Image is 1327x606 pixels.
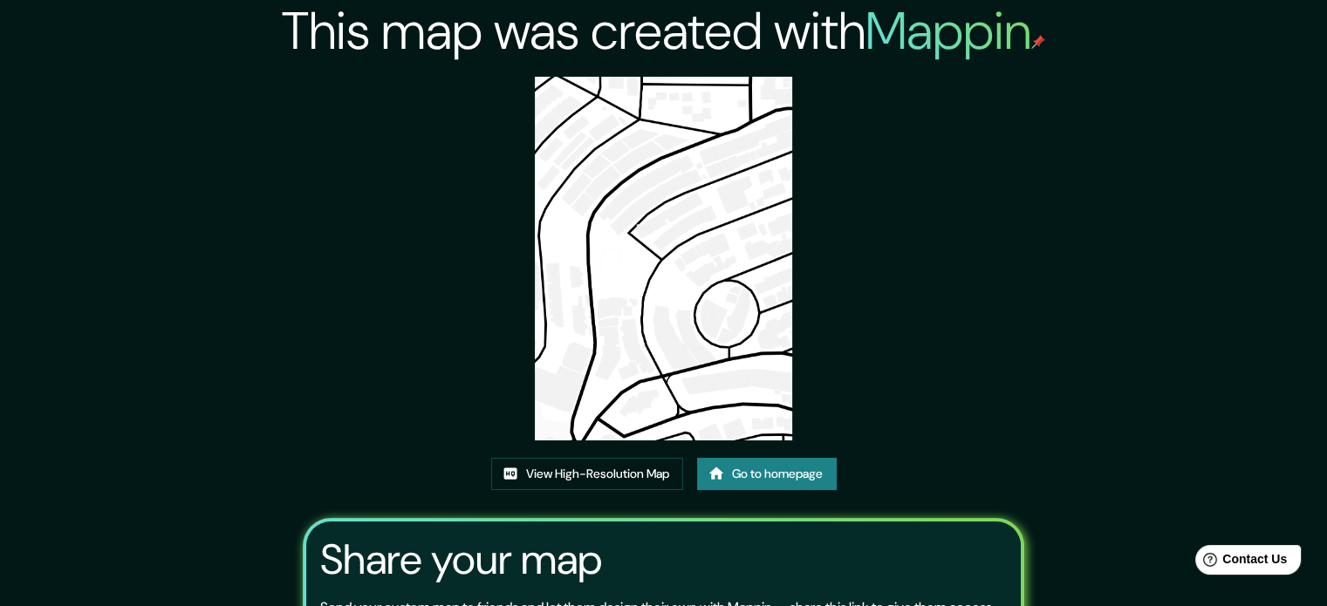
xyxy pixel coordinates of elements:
[320,535,602,584] h3: Share your map
[491,458,683,490] a: View High-Resolution Map
[1172,538,1308,587] iframe: Help widget launcher
[1031,35,1045,49] img: mappin-pin
[535,77,792,440] img: created-map
[697,458,837,490] a: Go to homepage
